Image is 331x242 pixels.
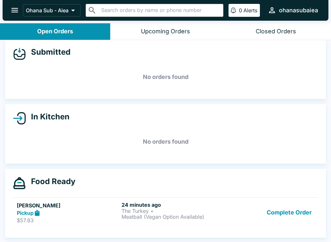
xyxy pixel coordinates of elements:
p: Alerts [243,7,257,14]
button: ohanasubaiea [265,3,321,17]
a: [PERSON_NAME]Pickup$57.8324 minutes agoThe Turkey +Meatball (Vegan Option Available)Complete Order [13,197,318,228]
div: Upcoming Orders [141,28,190,35]
div: Closed Orders [256,28,296,35]
p: The Turkey + [122,208,224,214]
h4: In Kitchen [26,112,69,122]
p: Meatball (Vegan Option Available) [122,214,224,220]
p: 0 [239,7,242,14]
div: ohanasubaiea [279,6,318,14]
button: open drawer [6,2,23,18]
button: Complete Order [264,202,314,224]
p: $57.83 [17,217,119,224]
h5: No orders found [13,130,318,153]
h5: [PERSON_NAME] [17,202,119,209]
strong: Pickup [17,210,34,216]
p: Ohana Sub - Aiea [26,7,69,14]
h4: Submitted [26,47,70,57]
h6: 24 minutes ago [122,202,224,208]
div: Open Orders [37,28,73,35]
button: Ohana Sub - Aiea [23,4,80,16]
input: Search orders by name or phone number [99,6,220,15]
h4: Food Ready [26,177,75,186]
h5: No orders found [13,65,318,89]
